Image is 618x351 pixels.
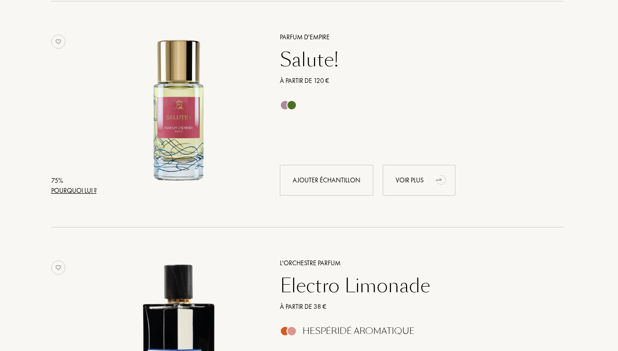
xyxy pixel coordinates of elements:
a: L'Orchestre Parfum [273,258,549,268]
a: Salute! Parfum d'Empire [100,20,266,207]
img: no_like_p.png [51,35,65,49]
a: Salute! [273,48,549,71]
div: Ajouter échantillon [280,165,373,196]
img: no_like_p.png [51,261,65,275]
a: À partir de 120 € [273,76,549,86]
a: À partir de 38 € [273,302,549,312]
div: Pourquoi lui ? [51,186,97,196]
a: Hespéridé Aromatique [273,329,549,339]
a: Parfum d'Empire [273,32,549,42]
div: 75 % [51,176,97,186]
a: Voir plusanimation [383,165,455,196]
img: Salute! Parfum d'Empire [100,31,258,189]
div: Hespéridé Aromatique [303,326,415,336]
a: Electro Limonade [273,274,549,297]
div: animation [432,170,451,189]
div: Voir plus [383,165,455,196]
